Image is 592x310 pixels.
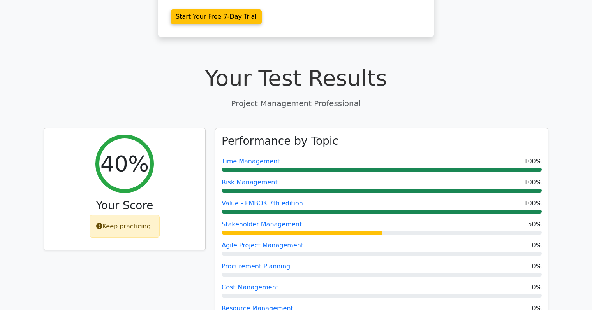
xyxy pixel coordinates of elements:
[222,242,303,249] a: Agile Project Management
[524,178,542,187] span: 100%
[524,199,542,208] span: 100%
[532,262,542,271] span: 0%
[44,65,548,91] h1: Your Test Results
[100,151,149,177] h2: 40%
[524,157,542,166] span: 100%
[222,284,278,291] a: Cost Management
[222,263,290,270] a: Procurement Planning
[171,9,262,24] a: Start Your Free 7-Day Trial
[532,283,542,292] span: 0%
[528,220,542,229] span: 50%
[222,221,302,228] a: Stakeholder Management
[44,98,548,109] p: Project Management Professional
[90,215,160,238] div: Keep practicing!
[222,158,280,165] a: Time Management
[50,199,199,212] h3: Your Score
[222,135,338,148] h3: Performance by Topic
[222,200,303,207] a: Value - PMBOK 7th edition
[222,179,278,186] a: Risk Management
[532,241,542,250] span: 0%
